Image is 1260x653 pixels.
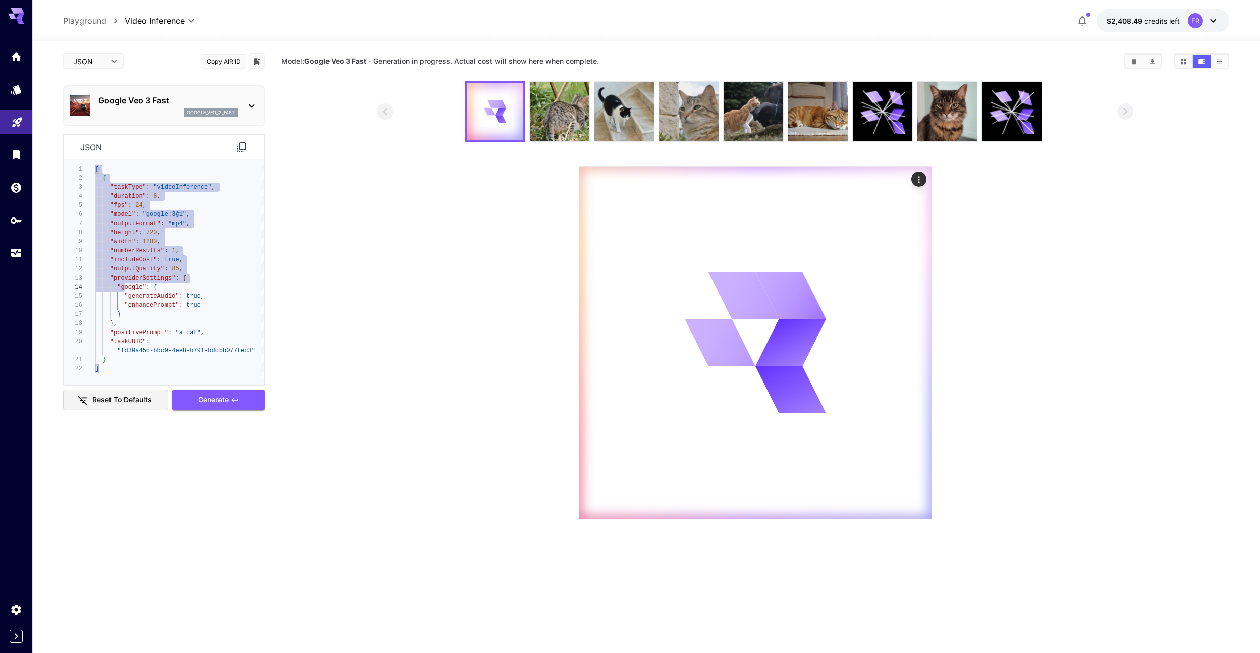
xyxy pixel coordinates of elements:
span: , [175,247,179,254]
span: , [186,211,190,218]
button: Reset to defaults [63,390,168,410]
span: : [146,193,150,200]
span: "positivePrompt" [110,329,168,336]
button: Add to library [252,55,261,67]
span: , [211,184,215,191]
span: "includeCost" [110,256,157,263]
span: "a cat" [175,329,200,336]
span: "fd30a45c-bbc9-4ee8-b791-bdcbb077fec3" [117,347,255,354]
span: : [128,202,132,209]
img: gAAAAZJREFUAwCRfgC0If3fYAAAAABJRU5ErkJggg== [530,82,589,141]
span: : [139,229,142,236]
button: Expand sidebar [10,630,23,643]
span: $2,408.49 [1107,17,1144,25]
span: [ [95,166,99,173]
p: · [369,55,371,67]
span: credits left [1144,17,1180,25]
div: $2,408.49064 [1107,16,1180,26]
button: Download All [1143,55,1161,68]
p: json [80,141,102,153]
span: , [157,229,160,236]
div: Show media in grid viewShow media in video viewShow media in list view [1174,53,1229,69]
span: Generate [198,394,229,406]
span: : [146,184,150,191]
span: 1280 [142,238,157,245]
div: 12 [64,264,82,274]
span: , [201,329,204,336]
p: Google Veo 3 Fast [98,94,238,106]
div: 10 [64,246,82,255]
div: Actions [911,172,926,187]
span: : [146,284,150,291]
span: Model: [281,57,366,65]
span: } [110,320,114,327]
span: , [201,293,204,300]
span: : [179,293,182,300]
button: $2,408.49064FR [1097,9,1229,32]
b: Google Veo 3 Fast [304,57,366,65]
span: , [179,265,182,273]
span: "fps" [110,202,128,209]
span: , [157,193,160,200]
div: Settings [10,603,22,616]
span: : [146,338,150,345]
div: Usage [10,247,22,259]
span: , [157,238,160,245]
img: eIoduQAAAAZJREFUAwCIkmuYGMUwPgAAAABJRU5ErkJggg== [724,82,783,141]
span: : [157,256,160,263]
span: : [165,247,168,254]
div: 9 [64,237,82,246]
span: 1 [172,247,175,254]
span: : [165,265,168,273]
button: Clear All [1125,55,1143,68]
span: } [117,311,121,318]
div: 15 [64,292,82,301]
div: FR [1188,13,1203,28]
div: Google Veo 3 Fastgoogle_veo_3_fast [70,90,258,121]
span: "taskUUID" [110,338,146,345]
span: ] [95,365,99,372]
button: Copy AIR ID [201,54,246,69]
span: "taskType" [110,184,146,191]
span: : [168,329,172,336]
span: "generateAudio" [124,293,179,300]
span: "width" [110,238,135,245]
div: 2 [64,174,82,183]
button: Show media in grid view [1175,55,1192,68]
button: Show media in video view [1193,55,1211,68]
span: : [179,302,182,309]
div: 1 [64,165,82,174]
span: 8 [153,193,157,200]
div: 13 [64,274,82,283]
div: 19 [64,328,82,337]
img: DG598AAAAASUVORK5CYII= [788,82,848,141]
nav: breadcrumb [63,15,125,27]
p: google_veo_3_fast [187,109,235,116]
a: Playground [63,15,106,27]
img: 9a57B+AAAABklEQVQDAEJSByMFYeazAAAAAElFTkSuQmCC [659,82,719,141]
span: true [165,256,179,263]
span: true [186,293,201,300]
span: Video Inference [125,15,185,27]
button: Generate [172,390,265,410]
button: Show media in list view [1211,55,1228,68]
span: { [183,275,186,282]
span: , [179,256,182,263]
div: 4 [64,192,82,201]
span: , [114,320,117,327]
span: : [160,220,164,227]
span: : [175,275,179,282]
div: 16 [64,301,82,310]
span: { [102,175,106,182]
span: "model" [110,211,135,218]
div: 11 [64,255,82,264]
span: , [186,220,190,227]
div: 21 [64,355,82,364]
span: JSON [73,56,104,67]
span: 720 [146,229,157,236]
div: Home [10,50,22,63]
div: Models [10,83,22,96]
span: Generation in progress. Actual cost will show here when complete. [373,57,599,65]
